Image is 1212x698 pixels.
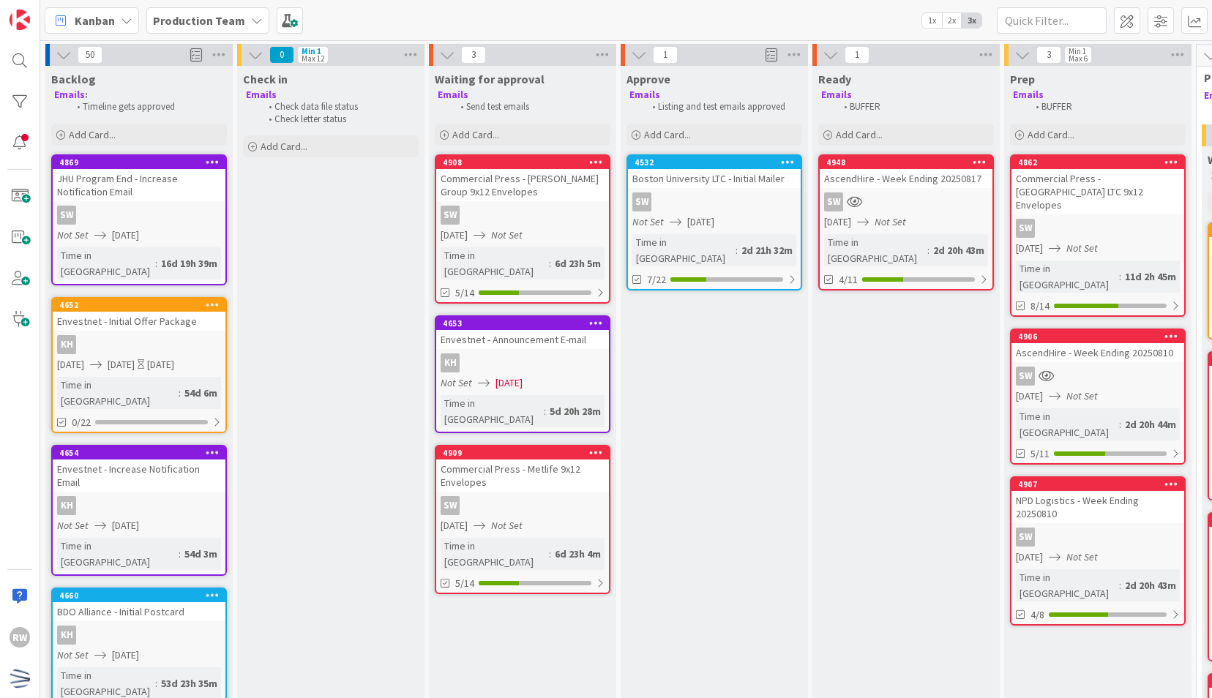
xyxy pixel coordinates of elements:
[455,576,474,591] span: 5/14
[1121,577,1180,593] div: 2d 20h 43m
[57,496,76,515] div: KH
[436,446,609,492] div: 4909Commercial Press - Metlife 9x12 Envelopes
[85,89,88,101] strong: :
[628,192,801,211] div: SW
[443,157,609,168] div: 4908
[261,101,416,113] li: Check data file status
[436,353,609,372] div: KH
[53,312,225,331] div: Envestnet - Initial Offer Package
[57,206,76,225] div: SW
[441,228,468,243] span: [DATE]
[455,285,474,301] span: 5/14
[441,518,468,533] span: [DATE]
[53,446,225,459] div: 4654
[435,315,610,433] a: 4653Envestnet - Announcement E-mailKHNot Set[DATE]Time in [GEOGRAPHIC_DATA]:5d 20h 28m
[441,247,549,279] div: Time in [GEOGRAPHIC_DATA]
[824,192,843,211] div: SW
[53,602,225,621] div: BDO Alliance - Initial Postcard
[942,13,962,28] span: 2x
[53,626,225,645] div: KH
[1066,550,1098,563] i: Not Set
[644,128,691,141] span: Add Card...
[53,299,225,331] div: 4652Envestnet - Initial Offer Package
[929,242,988,258] div: 2d 20h 43m
[54,89,85,101] strong: Emails
[821,89,852,101] strong: Emails
[1010,476,1186,626] a: 4907NPD Logistics - Week Ending 20250810SW[DATE]Not SetTime in [GEOGRAPHIC_DATA]:2d 20h 43m4/8
[736,242,738,258] span: :
[1011,156,1184,214] div: 4862Commercial Press - [GEOGRAPHIC_DATA] LTC 9x12 Envelopes
[59,157,225,168] div: 4869
[1011,169,1184,214] div: Commercial Press - [GEOGRAPHIC_DATA] LTC 9x12 Envelopes
[1018,157,1184,168] div: 4862
[441,395,544,427] div: Time in [GEOGRAPHIC_DATA]
[635,157,801,168] div: 4532
[438,89,468,101] strong: Emails
[1010,72,1035,86] span: Prep
[927,242,929,258] span: :
[818,72,851,86] span: Ready
[10,627,30,648] div: RW
[441,538,549,570] div: Time in [GEOGRAPHIC_DATA]
[824,214,851,230] span: [DATE]
[820,156,992,188] div: 4948AscendHire - Week Ending 20250817
[461,46,486,64] span: 3
[629,89,660,101] strong: Emails
[820,192,992,211] div: SW
[1119,416,1121,432] span: :
[1010,154,1186,317] a: 4862Commercial Press - [GEOGRAPHIC_DATA] LTC 9x12 EnvelopesSW[DATE]Not SetTime in [GEOGRAPHIC_DAT...
[443,318,609,329] div: 4653
[544,403,546,419] span: :
[269,46,294,64] span: 0
[632,215,664,228] i: Not Set
[1011,478,1184,523] div: 4907NPD Logistics - Week Ending 20250810
[628,156,801,169] div: 4532
[1011,367,1184,386] div: SW
[443,448,609,458] div: 4909
[1119,577,1121,593] span: :
[57,519,89,532] i: Not Set
[1028,128,1074,141] span: Add Card...
[441,496,460,515] div: SW
[549,255,551,271] span: :
[826,157,992,168] div: 4948
[1011,491,1184,523] div: NPD Logistics - Week Ending 20250810
[57,377,179,409] div: Time in [GEOGRAPHIC_DATA]
[1016,367,1035,386] div: SW
[626,72,670,86] span: Approve
[820,169,992,188] div: AscendHire - Week Ending 20250817
[51,297,227,433] a: 4652Envestnet - Initial Offer PackageKH[DATE][DATE][DATE]Time in [GEOGRAPHIC_DATA]:54d 6m0/22
[1011,528,1184,547] div: SW
[59,448,225,458] div: 4654
[243,72,288,86] span: Check in
[1016,528,1035,547] div: SW
[57,357,84,372] span: [DATE]
[653,46,678,64] span: 1
[261,140,307,153] span: Add Card...
[644,101,800,113] li: Listing and test emails approved
[1121,416,1180,432] div: 2d 20h 44m
[53,206,225,225] div: SW
[836,128,883,141] span: Add Card...
[59,590,225,601] div: 4660
[1011,330,1184,362] div: 4906AscendHire - Week Ending 20250810
[157,675,221,691] div: 53d 23h 35m
[1011,478,1184,491] div: 4907
[261,113,416,125] li: Check letter status
[155,255,157,271] span: :
[1011,343,1184,362] div: AscendHire - Week Ending 20250810
[53,589,225,602] div: 4660
[436,330,609,349] div: Envestnet - Announcement E-mail
[632,192,651,211] div: SW
[546,403,605,419] div: 5d 20h 28m
[436,206,609,225] div: SW
[53,156,225,201] div: 4869JHU Program End - Increase Notification Email
[551,546,605,562] div: 6d 23h 4m
[147,357,174,372] div: [DATE]
[875,215,906,228] i: Not Set
[53,459,225,492] div: Envestnet - Increase Notification Email
[1028,101,1183,113] li: BUFFER
[75,12,115,29] span: Kanban
[845,46,869,64] span: 1
[57,228,89,241] i: Not Set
